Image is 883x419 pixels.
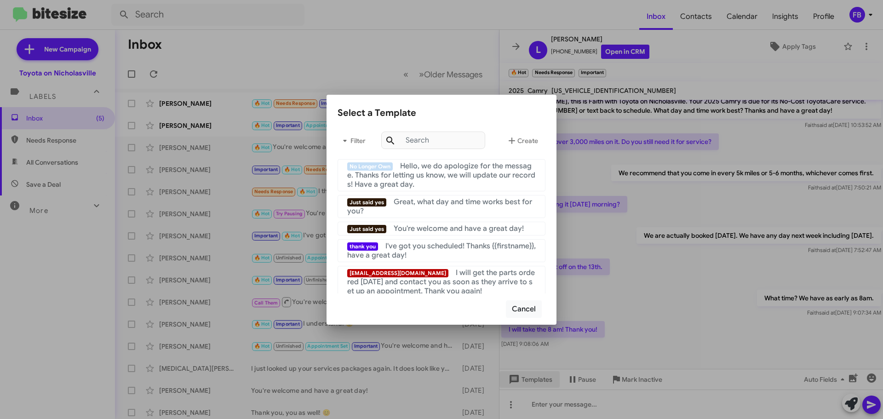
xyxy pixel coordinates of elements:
span: Filter [338,132,367,149]
span: I've got you scheduled! Thanks {{firstname}}, have a great day! [347,241,536,260]
div: Select a Template [338,106,545,121]
span: Create [506,132,538,149]
button: Create [499,130,545,152]
input: Search [381,132,485,149]
button: Cancel [506,300,542,318]
span: No Longer Own [347,162,393,171]
span: I will get the parts ordered [DATE] and contact you as soon as they arrive to set up an appointme... [347,268,535,296]
button: Filter [338,130,367,152]
span: Hello, we do apologize for the message. Thanks for letting us know, we will update our records! H... [347,161,535,189]
span: Just said yes [347,198,386,207]
span: thank you [347,242,378,251]
span: You're welcome and have a great day! [394,224,524,233]
span: Great, what day and time works best for you? [347,197,532,216]
span: Just said yes [347,225,386,233]
span: [EMAIL_ADDRESS][DOMAIN_NAME] [347,269,448,277]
